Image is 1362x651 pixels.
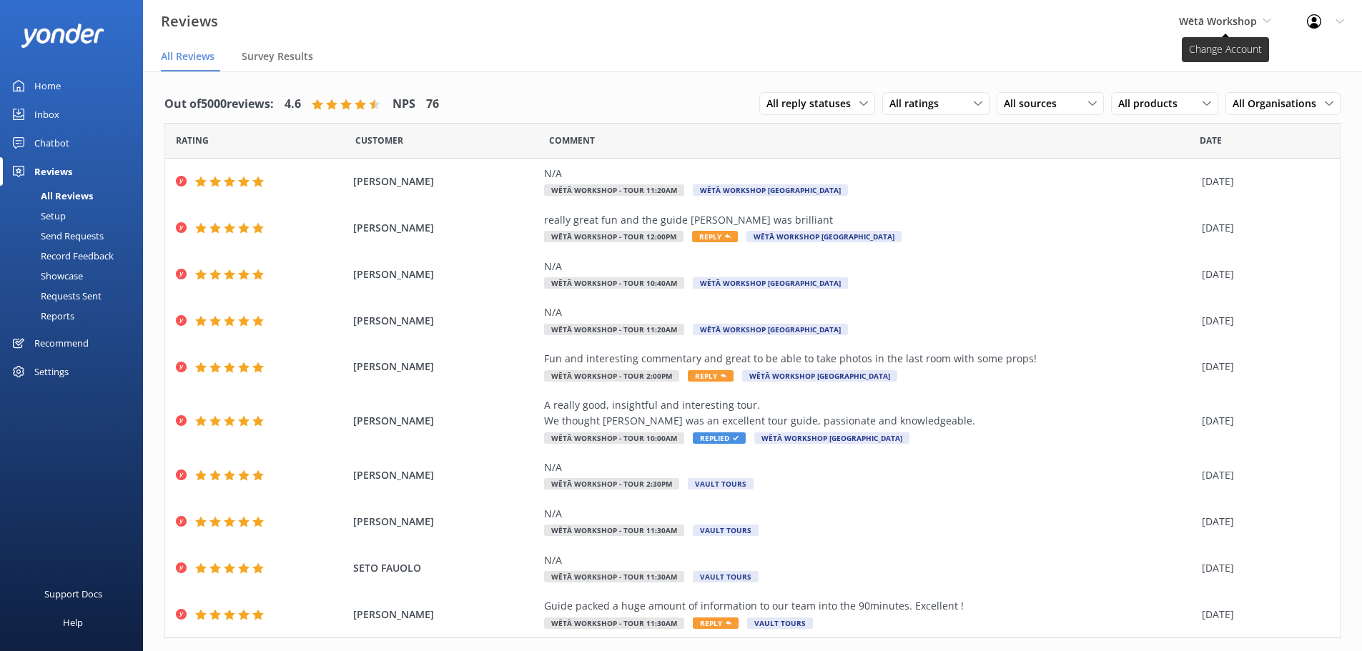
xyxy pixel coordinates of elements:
span: [PERSON_NAME] [353,313,538,329]
a: All Reviews [9,186,143,206]
span: All sources [1004,96,1065,111]
div: All Reviews [9,186,93,206]
span: Wētā Workshop - Tour 11:20am [544,324,684,335]
span: Wētā Workshop [GEOGRAPHIC_DATA] [693,324,848,335]
span: All Organisations [1233,96,1325,111]
span: SETO FAUOLO [353,560,538,576]
h4: 76 [426,95,439,114]
h3: Reviews [161,10,218,33]
div: [DATE] [1202,607,1322,622]
div: Showcase [9,266,83,286]
span: Replied [693,432,746,444]
span: [PERSON_NAME] [353,607,538,622]
a: Setup [9,206,143,226]
span: Reply [693,617,739,629]
span: Wētā Workshop [1179,14,1257,28]
span: Wētā Workshop [GEOGRAPHIC_DATA] [742,370,897,382]
span: Wētā Workshop - Tour 11:20am [544,184,684,196]
span: [PERSON_NAME] [353,413,538,429]
div: Help [63,608,83,637]
div: [DATE] [1202,174,1322,189]
span: Wētā Workshop - Tour 12:00pm [544,231,684,242]
span: [PERSON_NAME] [353,220,538,236]
div: N/A [544,506,1195,522]
div: Send Requests [9,226,104,246]
span: All ratings [889,96,947,111]
div: Setup [9,206,66,226]
span: Wētā Workshop [GEOGRAPHIC_DATA] [746,231,902,242]
span: Vault Tours [747,617,813,629]
span: Question [549,134,595,147]
div: N/A [544,552,1195,568]
div: Recommend [34,329,89,357]
h4: 4.6 [285,95,301,114]
h4: NPS [393,95,415,114]
div: N/A [544,166,1195,182]
span: [PERSON_NAME] [353,174,538,189]
span: [PERSON_NAME] [353,359,538,374]
img: yonder-white-logo.png [21,24,104,47]
div: [DATE] [1202,359,1322,374]
span: [PERSON_NAME] [353,467,538,483]
span: Wētā Workshop [GEOGRAPHIC_DATA] [693,277,848,289]
span: Wētā Workshop - Tour 10:00am [544,432,684,444]
span: [PERSON_NAME] [353,514,538,530]
div: Support Docs [44,580,102,608]
span: Wētā Workshop - Tour 11:30am [544,571,684,582]
span: Wētā Workshop - Tour 10:40am [544,277,684,289]
div: Home [34,71,61,100]
a: Showcase [9,266,143,286]
div: Guide packed a huge amount of information to our team into the 90minutes. Excellent ! [544,598,1195,614]
div: [DATE] [1202,514,1322,530]
span: Vault Tours [688,478,754,490]
span: Reply [692,231,738,242]
span: [PERSON_NAME] [353,267,538,282]
div: Chatbot [34,129,69,157]
span: Wētā Workshop - Tour 11:30am [544,617,684,629]
a: Send Requests [9,226,143,246]
span: Vault Tours [693,571,759,582]
div: Requests Sent [9,286,102,306]
span: Wētā Workshop [GEOGRAPHIC_DATA] [754,432,909,444]
span: Reply [688,370,734,382]
div: Record Feedback [9,246,114,266]
span: All products [1118,96,1186,111]
span: All reply statuses [766,96,859,111]
span: All Reviews [161,49,214,64]
span: Date [176,134,209,147]
div: [DATE] [1202,467,1322,483]
h4: Out of 5000 reviews: [164,95,274,114]
span: Wētā Workshop - Tour 11:30am [544,525,684,536]
span: Wētā Workshop [GEOGRAPHIC_DATA] [693,184,848,196]
span: Date [1200,134,1222,147]
div: [DATE] [1202,267,1322,282]
div: N/A [544,459,1195,475]
span: Vault Tours [693,525,759,536]
span: Wētā Workshop - Tour 2:00pm [544,370,679,382]
div: [DATE] [1202,313,1322,329]
div: N/A [544,259,1195,274]
div: Reviews [34,157,72,186]
span: Date [355,134,403,147]
span: Wētā Workshop - Tour 2:30pm [544,478,679,490]
a: Requests Sent [9,286,143,306]
div: [DATE] [1202,413,1322,429]
div: Fun and interesting commentary and great to be able to take photos in the last room with some props! [544,351,1195,367]
div: Reports [9,306,74,326]
div: A really good, insightful and interesting tour. We thought [PERSON_NAME] was an excellent tour gu... [544,397,1195,429]
div: really great fun and the guide [PERSON_NAME] was brilliant [544,212,1195,228]
div: [DATE] [1202,560,1322,576]
div: N/A [544,304,1195,320]
div: Settings [34,357,69,386]
div: Inbox [34,100,59,129]
span: Survey Results [242,49,313,64]
a: Record Feedback [9,246,143,266]
a: Reports [9,306,143,326]
div: [DATE] [1202,220,1322,236]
